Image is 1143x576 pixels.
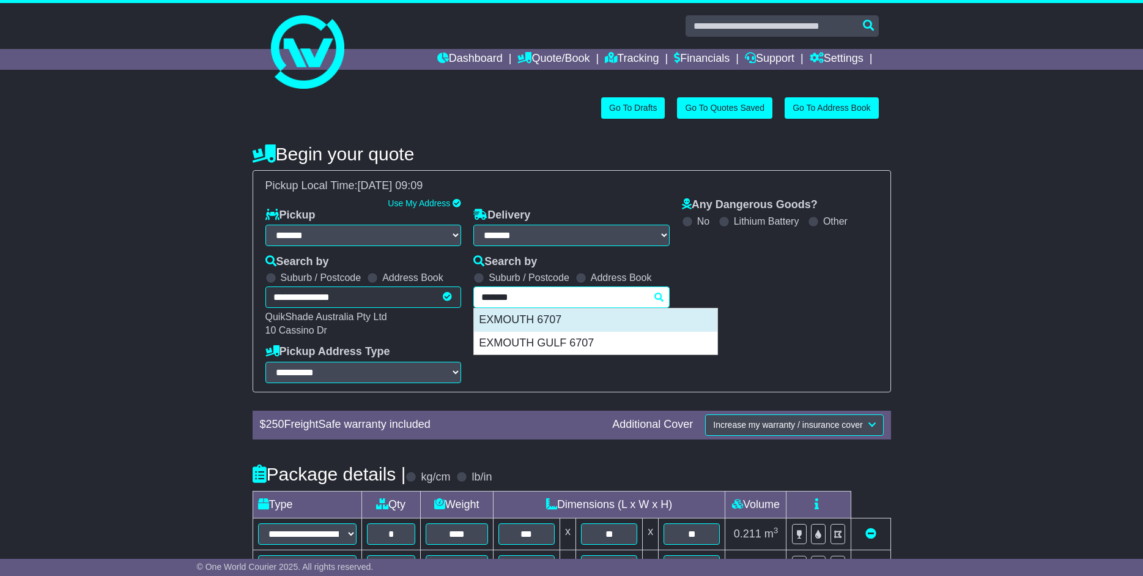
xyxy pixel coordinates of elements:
[674,49,730,70] a: Financials
[265,209,316,222] label: Pickup
[253,491,361,518] td: Type
[474,309,717,332] div: EXMOUTH 6707
[697,215,709,227] label: No
[823,215,848,227] label: Other
[388,198,450,208] a: Use My Address
[601,97,665,119] a: Go To Drafts
[713,420,862,430] span: Increase my warranty / insurance cover
[281,272,361,283] label: Suburb / Postcode
[259,179,884,193] div: Pickup Local Time:
[605,49,659,70] a: Tracking
[265,325,327,335] span: 10 Cassino Dr
[253,144,891,164] h4: Begin your quote
[266,418,284,430] span: 250
[591,272,652,283] label: Address Book
[517,49,590,70] a: Quote/Book
[253,464,406,484] h4: Package details |
[197,562,374,572] span: © One World Courier 2025. All rights reserved.
[560,518,575,550] td: x
[489,272,569,283] label: Suburb / Postcode
[254,418,607,432] div: $ FreightSafe warranty included
[734,528,761,540] span: 0.211
[474,332,717,355] div: EXMOUTH GULF 6707
[472,471,492,484] label: lb/in
[358,179,423,192] span: [DATE] 09:09
[382,272,443,283] label: Address Book
[265,345,390,359] label: Pickup Address Type
[437,49,503,70] a: Dashboard
[682,198,818,212] label: Any Dangerous Goods?
[643,518,659,550] td: x
[473,255,537,269] label: Search by
[677,97,772,119] a: Go To Quotes Saved
[420,491,493,518] td: Weight
[745,49,794,70] a: Support
[493,491,725,518] td: Dimensions (L x W x H)
[810,49,864,70] a: Settings
[606,418,699,432] div: Additional Cover
[265,312,387,322] span: QuikShade Australia Pty Ltd
[774,526,779,535] sup: 3
[265,255,329,269] label: Search by
[785,97,878,119] a: Go To Address Book
[865,528,876,540] a: Remove this item
[421,471,450,484] label: kg/cm
[764,528,779,540] span: m
[361,491,420,518] td: Qty
[725,491,786,518] td: Volume
[734,215,799,227] label: Lithium Battery
[473,209,530,222] label: Delivery
[774,558,779,567] sup: 3
[705,414,883,436] button: Increase my warranty / insurance cover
